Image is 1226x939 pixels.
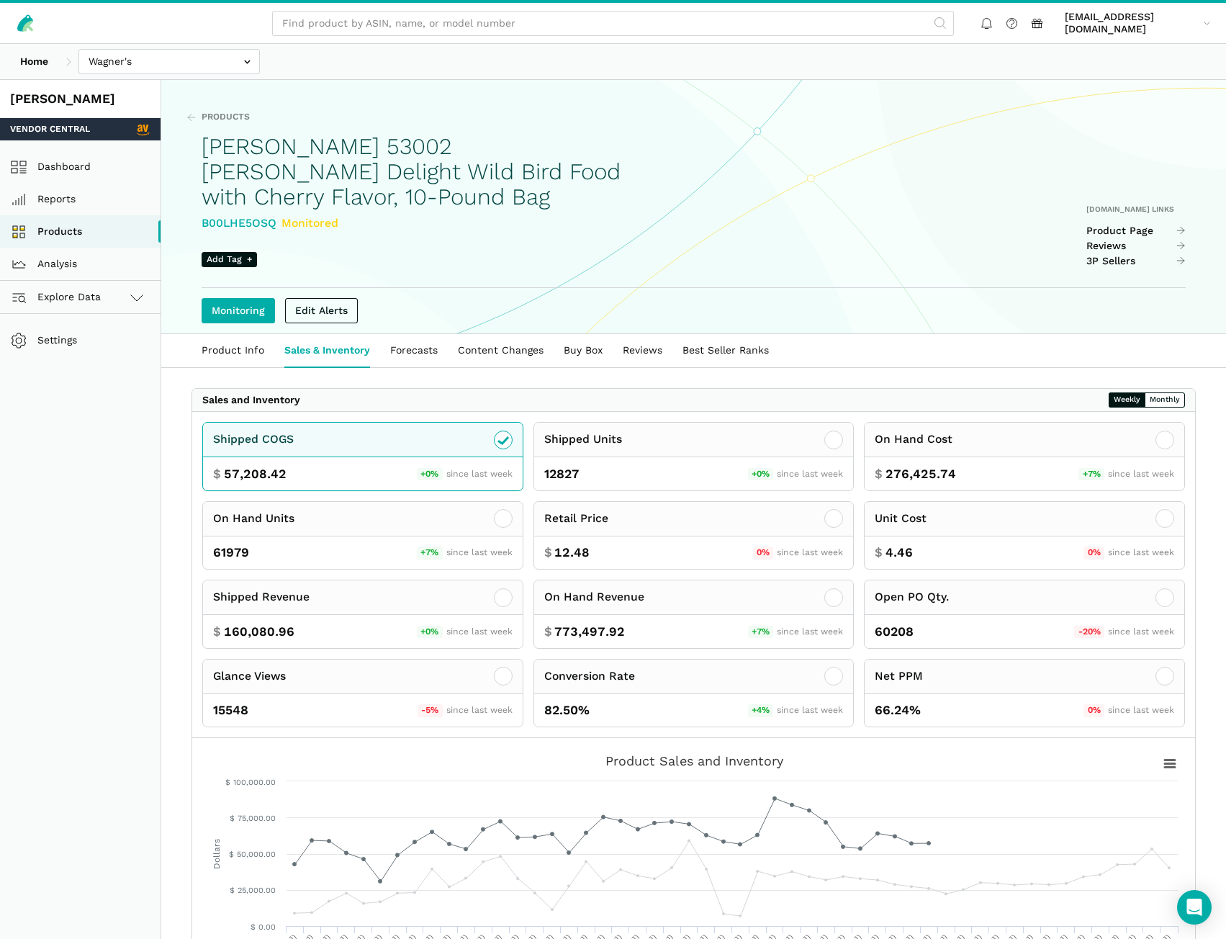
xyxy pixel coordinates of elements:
span: Monitored [281,216,338,230]
button: Retail Price $ 12.48 0% since last week [533,501,855,570]
div: Open PO Qty. [875,588,949,606]
span: 12.48 [554,544,590,562]
span: 60208 [875,623,914,641]
span: 0% [1083,547,1104,560]
span: 0% [753,547,774,560]
tspan: 50,000.00 [237,850,276,859]
span: since last week [777,626,843,637]
span: 12827 [544,465,579,483]
span: 66.24% [875,701,921,719]
tspan: 0.00 [258,922,276,932]
tspan: $ [230,886,235,895]
div: Shipped Units [544,431,622,449]
span: [EMAIL_ADDRESS][DOMAIN_NAME] [1065,11,1198,36]
tspan: $ [230,814,235,823]
div: Sales and Inventory [202,394,300,407]
button: Shipped Revenue $ 160,080.96 +0% since last week [202,580,523,649]
div: Retail Price [544,510,608,528]
a: Sales & Inventory [274,334,380,367]
button: On Hand Units 61979 +7% since last week [202,501,523,570]
tspan: 100,000.00 [233,778,276,787]
div: Open Intercom Messenger [1177,890,1212,925]
button: Unit Cost $ 4.46 0% since last week [864,501,1185,570]
span: 276,425.74 [885,465,956,483]
button: On Hand Revenue $ 773,497.92 +7% since last week [533,580,855,649]
a: [EMAIL_ADDRESS][DOMAIN_NAME] [1060,8,1216,38]
button: Glance Views 15548 -5% since last week [202,659,523,728]
tspan: Dollars [212,839,222,869]
button: Shipped Units 12827 +0% since last week [533,422,855,491]
span: +4% [748,704,774,717]
span: 773,497.92 [554,623,625,641]
span: $ [213,465,221,483]
button: On Hand Cost $ 276,425.74 +7% since last week [864,422,1185,491]
button: Net PPM 66.24% 0% since last week [864,659,1185,728]
div: On Hand Units [213,510,294,528]
tspan: $ [225,778,230,787]
button: Conversion Rate 82.50% +4% since last week [533,659,855,728]
a: Edit Alerts [285,298,358,323]
span: 57,208.42 [224,465,287,483]
span: since last week [1108,705,1174,715]
div: Net PPM [875,668,923,686]
span: Explore Data [15,289,101,306]
div: Unit Cost [875,510,927,528]
span: 82.50% [544,701,590,719]
span: Add Tag [202,252,257,267]
span: 15548 [213,701,248,719]
button: Open PO Qty. 60208 -20% since last week [864,580,1185,649]
div: Shipped COGS [213,431,294,449]
span: since last week [1108,547,1174,557]
a: Products [186,111,250,124]
a: Reviews [1086,240,1186,253]
a: Home [10,49,58,74]
span: since last week [446,705,513,715]
button: Monthly [1145,392,1185,408]
h1: [PERSON_NAME] 53002 [PERSON_NAME] Delight Wild Bird Food with Cherry Flavor, 10-Pound Bag [202,134,623,210]
span: $ [213,623,221,641]
span: since last week [446,469,513,479]
tspan: $ [251,922,256,932]
span: since last week [1108,469,1174,479]
tspan: 75,000.00 [238,814,276,823]
span: +0% [748,468,774,481]
span: $ [544,544,552,562]
a: Product Info [191,334,274,367]
span: +7% [417,547,443,560]
span: since last week [777,705,843,715]
span: +7% [748,626,774,639]
span: -20% [1074,626,1104,639]
input: Wagner's [78,49,260,74]
div: B00LHE5OSQ [202,215,623,233]
span: 160,080.96 [224,623,294,641]
span: +0% [417,468,443,481]
span: +7% [1078,468,1104,481]
button: Shipped COGS $ 57,208.42 +0% since last week [202,422,523,491]
span: -5% [418,704,443,717]
a: Forecasts [380,334,448,367]
input: Find product by ASIN, name, or model number [272,11,954,36]
div: On Hand Cost [875,431,952,449]
div: Glance Views [213,668,286,686]
span: +0% [417,626,443,639]
a: 3P Sellers [1086,255,1186,268]
div: [DOMAIN_NAME] Links [1086,205,1186,215]
div: Shipped Revenue [213,588,310,606]
button: Weekly [1109,392,1145,408]
span: since last week [1108,626,1174,637]
span: 4.46 [885,544,913,562]
a: Content Changes [448,334,554,367]
span: since last week [777,547,843,557]
tspan: $ [229,850,234,859]
span: $ [875,544,883,562]
tspan: 25,000.00 [238,886,276,895]
span: $ [544,623,552,641]
span: since last week [777,469,843,479]
a: Product Page [1086,225,1186,238]
span: + [247,253,252,266]
span: Vendor Central [10,123,90,136]
span: 0% [1083,704,1104,717]
a: Buy Box [554,334,613,367]
span: Products [202,111,250,124]
span: $ [875,465,883,483]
